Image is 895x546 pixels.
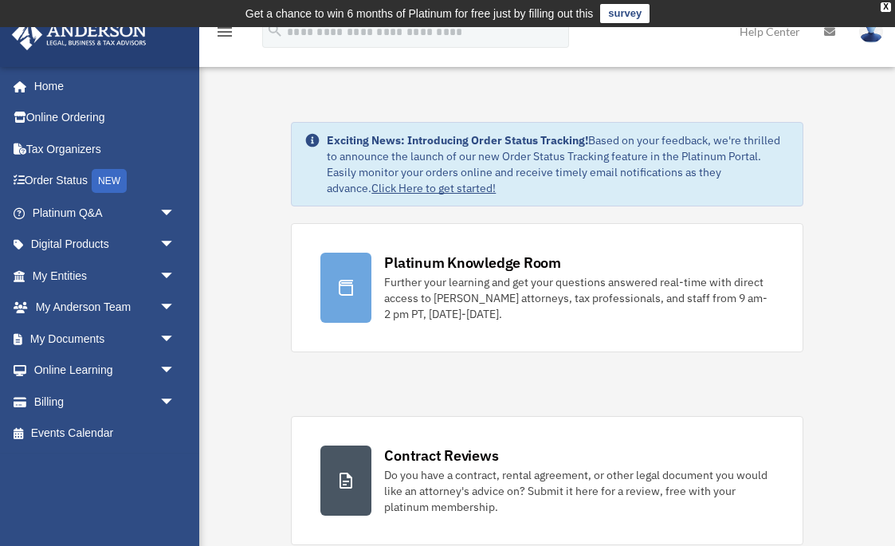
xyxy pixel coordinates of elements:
[266,22,284,39] i: search
[159,355,191,387] span: arrow_drop_down
[11,418,199,450] a: Events Calendar
[159,323,191,355] span: arrow_drop_down
[11,355,199,387] a: Online Learningarrow_drop_down
[384,467,773,515] div: Do you have a contract, rental agreement, or other legal document you would like an attorney's ad...
[384,253,561,273] div: Platinum Knowledge Room
[384,274,773,322] div: Further your learning and get your questions answered real-time with direct access to [PERSON_NAM...
[11,323,199,355] a: My Documentsarrow_drop_down
[11,70,191,102] a: Home
[291,416,803,545] a: Contract Reviews Do you have a contract, rental agreement, or other legal document you would like...
[11,102,199,134] a: Online Ordering
[600,4,650,23] a: survey
[11,133,199,165] a: Tax Organizers
[159,229,191,261] span: arrow_drop_down
[11,292,199,324] a: My Anderson Teamarrow_drop_down
[327,133,588,147] strong: Exciting News: Introducing Order Status Tracking!
[881,2,891,12] div: close
[159,292,191,324] span: arrow_drop_down
[159,386,191,418] span: arrow_drop_down
[327,132,789,196] div: Based on your feedback, we're thrilled to announce the launch of our new Order Status Tracking fe...
[371,181,496,195] a: Click Here to get started!
[159,260,191,293] span: arrow_drop_down
[215,22,234,41] i: menu
[159,197,191,230] span: arrow_drop_down
[7,19,151,50] img: Anderson Advisors Platinum Portal
[245,4,594,23] div: Get a chance to win 6 months of Platinum for free just by filling out this
[11,165,199,198] a: Order StatusNEW
[92,169,127,193] div: NEW
[384,446,498,465] div: Contract Reviews
[11,229,199,261] a: Digital Productsarrow_drop_down
[859,20,883,43] img: User Pic
[291,223,803,352] a: Platinum Knowledge Room Further your learning and get your questions answered real-time with dire...
[11,260,199,292] a: My Entitiesarrow_drop_down
[11,386,199,418] a: Billingarrow_drop_down
[215,28,234,41] a: menu
[11,197,199,229] a: Platinum Q&Aarrow_drop_down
